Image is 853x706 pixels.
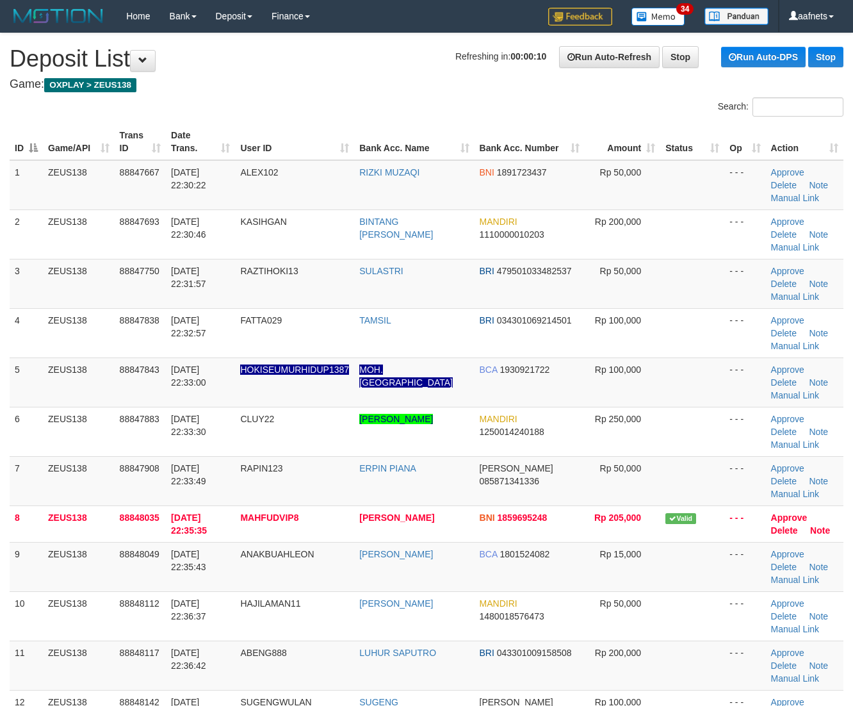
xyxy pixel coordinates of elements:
[771,377,797,388] a: Delete
[600,549,642,559] span: Rp 15,000
[771,328,797,338] a: Delete
[171,648,206,671] span: [DATE] 22:36:42
[752,97,843,117] input: Search:
[771,365,804,375] a: Approve
[676,3,694,15] span: 34
[497,167,547,177] span: Copy 1891723437 to clipboard
[240,167,278,177] span: ALEX102
[240,414,274,424] span: CLUY22
[171,463,206,486] span: [DATE] 22:33:49
[43,209,115,259] td: ZEUS138
[595,217,641,227] span: Rp 200,000
[771,525,798,536] a: Delete
[480,427,544,437] span: Copy 1250014240188 to clipboard
[43,505,115,542] td: ZEUS138
[662,46,699,68] a: Stop
[771,180,797,190] a: Delete
[809,427,829,437] a: Note
[171,414,206,437] span: [DATE] 22:33:30
[120,463,159,473] span: 88847908
[43,641,115,690] td: ZEUS138
[771,291,820,302] a: Manual Link
[600,167,642,177] span: Rp 50,000
[771,229,797,240] a: Delete
[595,648,641,658] span: Rp 200,000
[771,575,820,585] a: Manual Link
[359,266,403,276] a: SULASTRI
[10,78,843,91] h4: Game:
[120,549,159,559] span: 88848049
[359,549,433,559] a: [PERSON_NAME]
[771,390,820,400] a: Manual Link
[771,463,804,473] a: Approve
[809,377,829,388] a: Note
[718,97,843,117] label: Search:
[171,315,206,338] span: [DATE] 22:32:57
[475,124,585,160] th: Bank Acc. Number: activate to sort column ascending
[771,315,804,325] a: Approve
[771,414,804,424] a: Approve
[724,456,765,505] td: - - -
[585,124,660,160] th: Amount: activate to sort column ascending
[771,341,820,351] a: Manual Link
[771,611,797,621] a: Delete
[120,266,159,276] span: 88847750
[480,611,544,621] span: Copy 1480018576473 to clipboard
[480,229,544,240] span: Copy 1110000010203 to clipboard
[171,513,207,536] span: [DATE] 22:35:35
[43,591,115,641] td: ZEUS138
[771,217,804,227] a: Approve
[704,8,768,25] img: panduan.png
[809,279,829,289] a: Note
[120,513,159,523] span: 88848035
[480,266,494,276] span: BRI
[480,414,517,424] span: MANDIRI
[10,124,43,160] th: ID: activate to sort column descending
[594,513,641,523] span: Rp 205,000
[10,456,43,505] td: 7
[497,266,572,276] span: Copy 479501033482537 to clipboard
[480,463,553,473] span: [PERSON_NAME]
[171,365,206,388] span: [DATE] 22:33:00
[724,505,765,542] td: - - -
[43,259,115,308] td: ZEUS138
[771,476,797,486] a: Delete
[600,266,642,276] span: Rp 50,000
[600,598,642,609] span: Rp 50,000
[480,513,495,523] span: BNI
[497,315,572,325] span: Copy 034301069214501 to clipboard
[354,124,474,160] th: Bank Acc. Name: activate to sort column ascending
[771,562,797,572] a: Delete
[809,180,829,190] a: Note
[240,315,282,325] span: FATTA029
[359,414,433,424] a: [PERSON_NAME]
[480,365,498,375] span: BCA
[631,8,685,26] img: Button%20Memo.svg
[43,407,115,456] td: ZEUS138
[171,266,206,289] span: [DATE] 22:31:57
[771,598,804,609] a: Approve
[724,308,765,357] td: - - -
[724,407,765,456] td: - - -
[600,463,642,473] span: Rp 50,000
[498,513,548,523] span: Copy 1859695248 to clipboard
[771,242,820,252] a: Manual Link
[359,598,433,609] a: [PERSON_NAME]
[497,648,572,658] span: Copy 043301009158508 to clipboard
[43,308,115,357] td: ZEUS138
[808,47,843,67] a: Stop
[721,47,806,67] a: Run Auto-DPS
[10,308,43,357] td: 4
[240,513,298,523] span: MAHFUDVIP8
[771,167,804,177] a: Approve
[359,648,436,658] a: LUHUR SAPUTRO
[10,6,107,26] img: MOTION_logo.png
[480,476,539,486] span: Copy 085871341336 to clipboard
[359,463,416,473] a: ERPIN PIANA
[510,51,546,62] strong: 00:00:10
[724,259,765,308] td: - - -
[771,624,820,634] a: Manual Link
[595,365,641,375] span: Rp 100,000
[10,542,43,591] td: 9
[660,124,724,160] th: Status: activate to sort column ascending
